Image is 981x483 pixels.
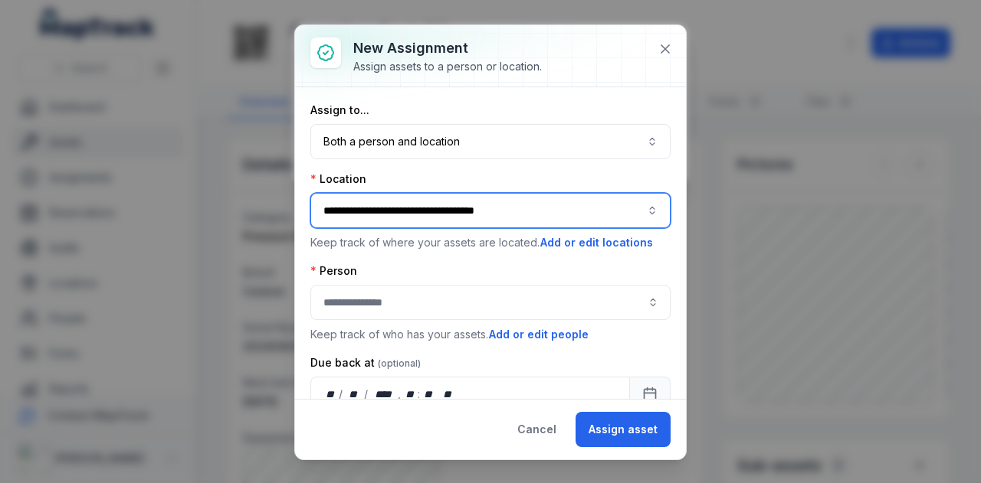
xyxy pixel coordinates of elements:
button: Cancel [504,412,569,447]
label: Location [310,171,366,187]
label: Assign to... [310,103,369,118]
p: Keep track of where your assets are located. [310,234,671,251]
div: : [418,387,422,402]
label: Due back at [310,355,421,370]
h3: New assignment [353,38,542,59]
div: Assign assets to a person or location. [353,59,542,74]
div: hour, [402,387,418,402]
button: Assign asset [576,412,671,447]
div: / [339,387,344,402]
button: Both a person and location [310,124,671,159]
label: Person [310,263,357,279]
p: Keep track of who has your assets. [310,326,671,343]
button: Calendar [629,377,671,412]
button: Add or edit locations [540,234,654,251]
div: am/pm, [440,387,457,402]
button: Add or edit people [488,326,589,343]
input: assignment-add:person-label [310,285,671,320]
div: / [364,387,369,402]
div: , [398,387,402,402]
div: day, [323,387,339,402]
div: month, [344,387,365,402]
div: minute, [422,387,437,402]
div: year, [369,387,398,402]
